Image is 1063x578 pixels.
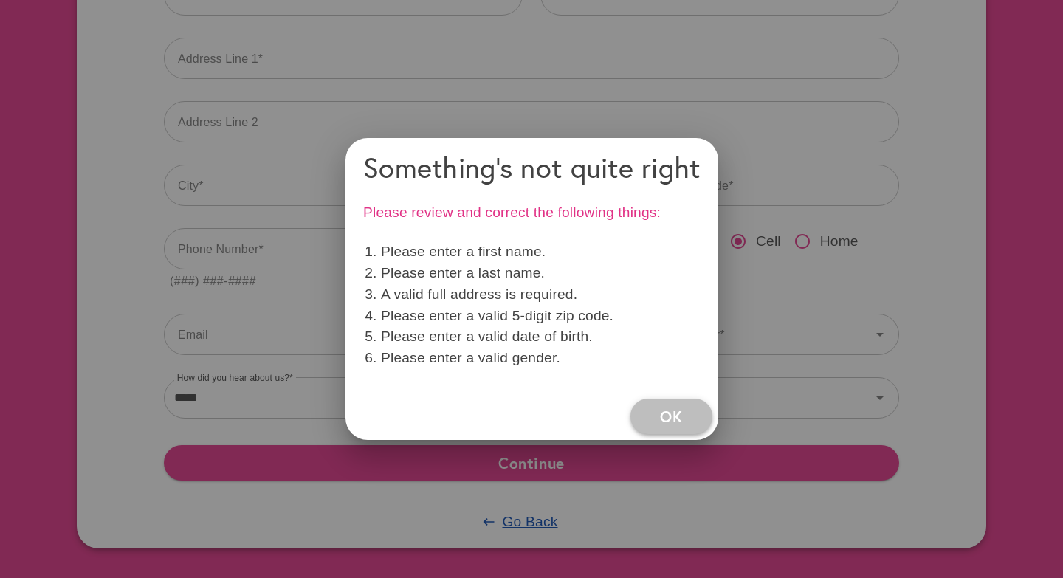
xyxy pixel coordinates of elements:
li: Please enter a valid date of birth. [381,326,683,348]
li: Please enter a last name. [381,263,683,284]
button: OK [630,399,712,434]
li: Please enter a valid gender. [381,348,683,369]
li: Please enter a valid 5-digit zip code. [381,305,683,326]
h4: Something's not quite right [363,150,701,185]
li: Please enter a first name. [381,241,683,263]
p: Please review and correct the following things: [363,202,701,224]
li: A valid full address is required. [381,284,683,306]
span: OK [660,403,682,430]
